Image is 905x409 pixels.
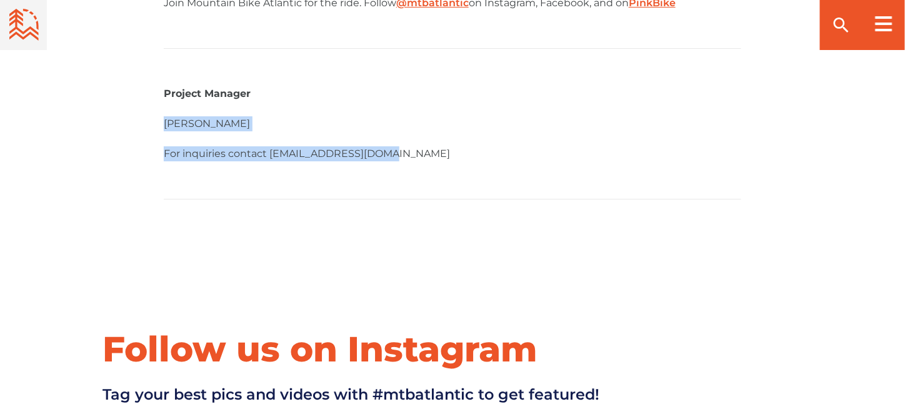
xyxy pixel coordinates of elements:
strong: Project Manager [164,88,251,99]
p: [PERSON_NAME] [164,116,741,131]
ion-icon: search [831,15,851,35]
h2: Follow us on Instagram [102,327,599,371]
p: For inquiries contact [EMAIL_ADDRESS][DOMAIN_NAME] [164,146,741,161]
p: Tag your best pics and videos with #mtbatlantic to get featured! [102,383,599,406]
